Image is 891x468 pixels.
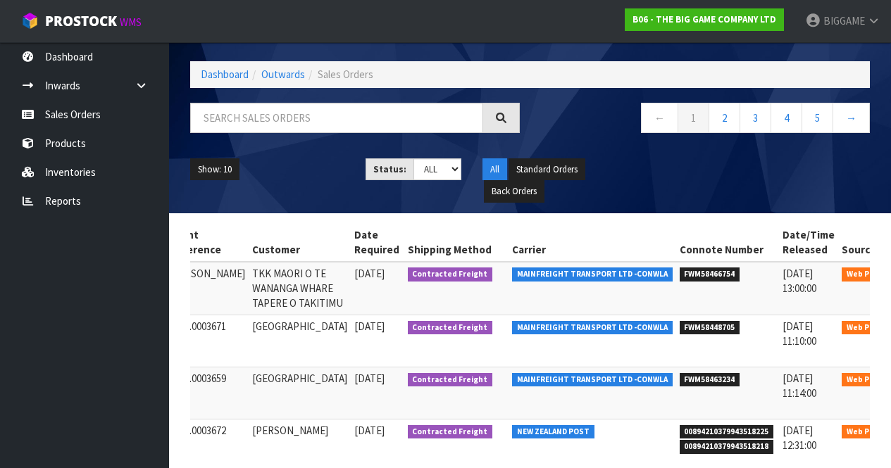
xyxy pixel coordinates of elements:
small: WMS [120,15,142,29]
span: [DATE] 13:00:00 [783,267,816,295]
a: 5 [802,103,833,133]
a: 3 [740,103,771,133]
th: Connote Number [676,224,780,262]
nav: Page navigation [541,103,871,137]
span: Contracted Freight [408,373,493,387]
span: [DATE] [354,267,385,280]
td: [GEOGRAPHIC_DATA] [249,315,351,367]
th: Carrier [509,224,676,262]
span: 00894210379943518218 [680,440,774,454]
span: NEW ZEALAND POST [512,425,594,439]
span: BIGGAME [823,14,865,27]
button: All [482,158,507,181]
img: cube-alt.png [21,12,39,30]
span: Sales Orders [318,68,373,81]
span: ProStock [45,12,117,30]
strong: B06 - THE BIG GAME COMPANY LTD [633,13,776,25]
th: Customer [249,224,351,262]
td: [PERSON_NAME] [166,262,249,315]
input: Search sales orders [190,103,483,133]
a: 1 [678,103,709,133]
strong: Status: [373,163,406,175]
span: [DATE] 12:31:00 [783,424,816,452]
a: Dashboard [201,68,249,81]
a: → [833,103,870,133]
th: Shipping Method [404,224,509,262]
span: [DATE] [354,424,385,437]
span: MAINFREIGHT TRANSPORT LTD -CONWLA [512,267,673,282]
span: FWM58466754 [680,267,740,282]
td: ORD.0003671 [166,315,249,367]
span: [DATE] 11:10:00 [783,320,816,348]
span: MAINFREIGHT TRANSPORT LTD -CONWLA [512,373,673,387]
a: Outwards [261,68,305,81]
span: FWM58463234 [680,373,740,387]
td: ORD.0003659 [166,367,249,419]
span: Contracted Freight [408,267,493,282]
span: FWM58448705 [680,321,740,335]
span: Contracted Freight [408,425,493,439]
a: 2 [709,103,740,133]
th: Date/Time Released [779,224,838,262]
span: [DATE] [354,320,385,333]
button: Standard Orders [509,158,585,181]
span: 00894210379943518225 [680,425,774,439]
span: [DATE] 11:14:00 [783,372,816,400]
button: Back Orders [484,180,544,203]
a: 4 [771,103,802,133]
a: ← [641,103,678,133]
span: MAINFREIGHT TRANSPORT LTD -CONWLA [512,321,673,335]
span: Contracted Freight [408,321,493,335]
td: [GEOGRAPHIC_DATA] [249,367,351,419]
td: TKK MAORI O TE WANANGA WHARE TAPERE O TAKITIMU [249,262,351,315]
th: Client Reference [166,224,249,262]
span: [DATE] [354,372,385,385]
button: Show: 10 [190,158,239,181]
th: Date Required [351,224,404,262]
